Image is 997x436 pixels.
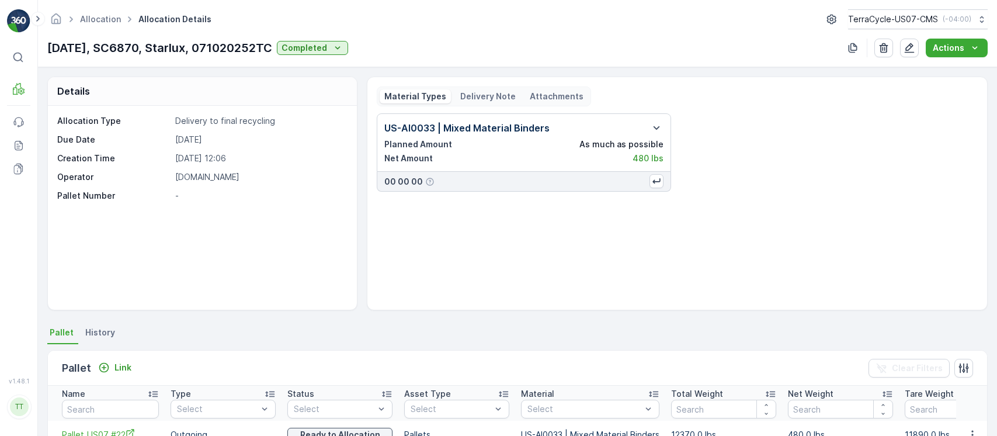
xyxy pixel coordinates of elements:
p: Type [171,388,191,400]
button: Actions [926,39,988,57]
p: Delivery to final recycling [175,115,345,127]
p: Attachments [530,91,583,102]
input: Search [62,400,159,418]
p: Details [57,84,90,98]
p: 480 lbs [633,153,663,164]
p: Creation Time [57,153,171,164]
p: Delivery Note [460,91,516,102]
a: Homepage [50,17,62,27]
p: Pallet [62,360,91,376]
p: Allocation Type [57,115,171,127]
button: TT [7,387,30,427]
p: Total Weight [671,388,723,400]
p: [DATE] [175,134,345,146]
span: v 1.48.1 [7,378,30,385]
p: - [175,190,345,202]
p: TerraCycle-US07-CMS [848,13,938,25]
div: Help Tooltip Icon [425,177,435,186]
p: [DATE] 12:06 [175,153,345,164]
div: TT [10,397,29,416]
p: Select [527,403,641,415]
p: Clear Filters [892,362,943,374]
p: Asset Type [404,388,451,400]
p: Pallet Number [57,190,171,202]
button: Completed [277,41,348,55]
p: Link [114,362,131,373]
p: Operator [57,171,171,183]
span: History [85,327,115,338]
button: TerraCycle-US07-CMS(-04:00) [848,9,988,29]
p: [DATE], SC6870, Starlux, 071020252TC [47,39,272,57]
p: ( -04:00 ) [943,15,971,24]
p: Net Amount [384,153,433,164]
p: Net Weight [788,388,833,400]
button: Clear Filters [869,359,950,378]
button: Link [93,361,136,375]
input: Search [788,400,893,418]
a: Allocation [80,14,121,24]
p: As much as possible [579,139,663,150]
span: Allocation Details [136,13,214,25]
p: Completed [282,42,327,54]
p: Material Types [384,91,446,102]
p: Planned Amount [384,139,452,150]
span: Pallet [50,327,74,338]
p: Select [294,403,374,415]
p: Due Date [57,134,171,146]
img: logo [7,9,30,33]
p: Select [177,403,258,415]
p: Tare Weight [905,388,954,400]
p: Select [411,403,491,415]
p: 00 00 00 [384,176,423,188]
p: Material [521,388,554,400]
p: Status [287,388,314,400]
p: [DOMAIN_NAME] [175,171,345,183]
p: Actions [933,42,964,54]
input: Search [671,400,776,418]
p: Name [62,388,85,400]
p: US-AI0033 | Mixed Material Binders [384,121,550,135]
